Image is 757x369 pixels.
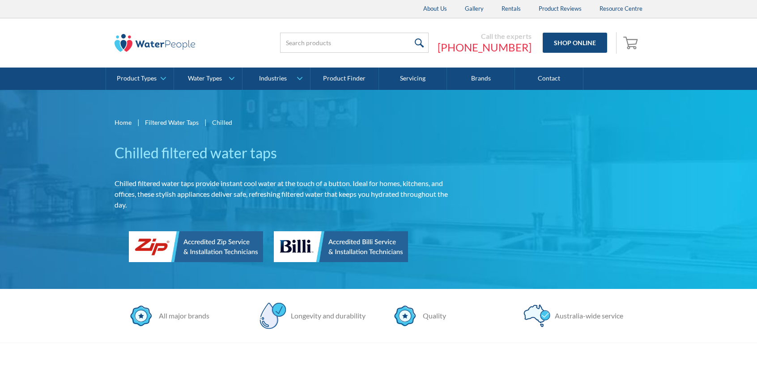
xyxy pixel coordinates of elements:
a: Filtered Water Taps [145,118,199,127]
div: | [203,117,208,127]
a: [PHONE_NUMBER] [438,41,532,54]
a: Shop Online [543,33,607,53]
h1: Chilled filtered water taps [115,142,458,164]
a: Open empty cart [621,32,642,54]
div: Longevity and durability [286,310,366,321]
div: Industries [259,75,287,82]
a: Servicing [379,68,447,90]
div: Chilled [212,118,232,127]
a: Home [115,118,132,127]
div: All major brands [154,310,209,321]
input: Search products [280,33,429,53]
div: Water Types [188,75,222,82]
div: Australia-wide service [550,310,623,321]
a: Product Types [106,68,174,90]
a: Brands [447,68,515,90]
div: | [136,117,140,127]
img: The Water People [115,34,195,52]
img: shopping cart [623,35,640,50]
a: Water Types [174,68,242,90]
a: Industries [242,68,310,90]
div: Product Types [117,75,157,82]
a: Contact [515,68,583,90]
div: Quality [418,310,446,321]
p: Chilled filtered water taps provide instant cool water at the touch of a button. Ideal for homes,... [115,178,458,210]
div: Call the experts [438,32,532,41]
a: Product Finder [310,68,378,90]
